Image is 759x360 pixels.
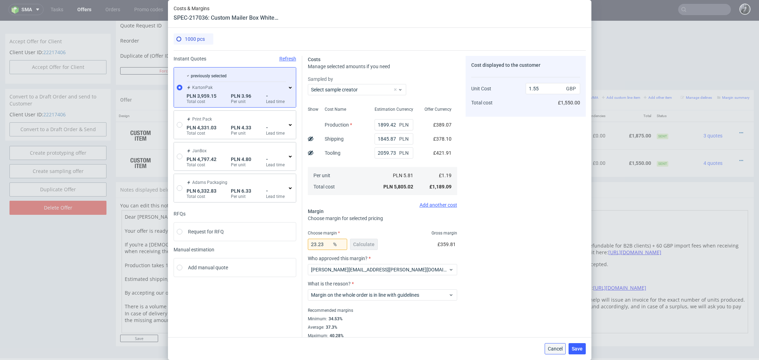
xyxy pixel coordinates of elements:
span: - [266,125,285,130]
span: Margin on the whole order is in line with guidelines [311,291,449,298]
p: Client User ID: [9,28,106,35]
span: PLN 4,797.42 [187,156,216,162]
span: PLN 4,331.03 [187,125,216,130]
span: Adams Packaging [192,180,227,185]
div: previously selected [187,73,286,82]
span: £359.81 [437,242,456,247]
input: Convert to a Draft Order & Send [9,102,106,116]
div: Add another cost [308,202,457,208]
span: - [266,156,285,162]
span: Manual estimation [174,247,296,252]
label: Total cost [187,130,216,136]
span: Source: [230,147,258,152]
span: JanBox [192,148,207,154]
a: 22217406 [43,90,66,97]
td: £1,875.00 [608,101,654,129]
label: Total cost [187,162,216,168]
img: ico-item-custom-a8f9c3db6a5631ce2f509e228e8b95abde266dc4376634de7b166047de09ff05.png [123,134,158,151]
td: £1,550.00 [608,129,654,156]
span: Manage selected amounts if you need [308,64,390,69]
a: Create prototyping offer [9,125,106,139]
td: 2500 [456,101,484,129]
textarea: Dear [PERSON_NAME], Your offer is ready. Please note that prices do not include VAT. If you’re a ... [122,189,434,313]
header: SPEC-217036: Custom Mailer Box White on Kraft 35 x 22 x 10 cm [174,14,279,22]
span: Custom Mailer Box White on Kraft 35 x 22 x 5 cm [230,104,336,111]
span: £389.07 [433,122,452,128]
input: Delete Offer [9,180,106,194]
label: Choose margin [308,231,340,236]
span: PLN 3,959.15 [187,93,216,99]
td: £1,875.00 [517,101,563,129]
div: Maximum : [308,332,457,339]
span: Sent [657,113,668,118]
span: PLN [398,120,412,130]
label: Who approved this margin? [308,256,457,261]
span: Offer Currency [424,107,452,112]
th: Name [227,90,457,101]
th: Status [654,90,685,101]
button: Save [569,343,586,354]
td: Duplicate of (Offer ID) [120,29,242,46]
span: Offer [120,76,132,82]
a: Duplicate Offer [9,162,106,176]
span: Cost Name [325,107,346,112]
span: 1000 pcs [185,36,205,42]
th: Dependencies [563,90,608,101]
span: PLN 5,805.02 [383,184,413,189]
td: £0.00 [563,101,608,129]
td: £0.75 [484,101,517,129]
label: Lead time [266,194,285,199]
th: Design [116,90,190,101]
span: Unit Cost [471,86,491,91]
small: Add other item [644,75,672,79]
span: PLN 3.96 [231,93,251,99]
input: 0.00 [375,147,413,159]
label: Sampled by [308,76,457,83]
input: Save [386,46,424,54]
span: - [266,188,285,194]
span: SPEC- 217035 [337,105,362,111]
span: £1.19 [439,173,452,178]
div: Minimum : [308,315,457,323]
small: Add custom line item [602,75,640,79]
strong: 771614 [193,112,210,118]
label: Lead time [266,130,285,136]
div: Recommended margins [308,306,457,315]
span: £1,550.00 [558,100,580,105]
div: Accept Offer for Client [5,13,111,28]
span: £378.10 [433,136,452,142]
div: Notes displayed below the Offer [116,161,754,177]
input: 0.00 [375,119,413,130]
span: % [332,239,346,249]
span: Estimation Currency [375,107,413,112]
span: £1,189.09 [429,184,452,189]
a: CBPT-1 [244,120,258,125]
div: 37.3% [324,324,337,330]
span: Costs [308,57,320,62]
span: Sent [657,140,668,146]
input: Save [120,314,158,321]
th: Quant. [456,90,484,101]
span: Request for RFQ [188,228,224,235]
button: Force CRM resync [120,46,231,54]
span: Print Pack [192,116,212,122]
small: Margin summary [717,75,750,79]
div: 40.28% [328,333,344,339]
input: 0.00 [375,133,413,144]
span: Save [572,346,583,351]
span: Per unit [313,173,330,178]
label: Tooling [325,150,340,156]
div: Boxesflow • Custom [230,131,454,153]
small: Add line item from VMA [556,75,598,79]
span: Margin [308,208,324,214]
td: 1000 [456,129,484,156]
a: markdown [187,181,212,188]
span: Source: [230,120,258,125]
td: £1.55 [484,129,517,156]
label: Lead time [266,99,285,104]
span: 3 quotes [703,112,722,118]
small: Manage dielines [681,75,712,79]
img: ico-item-custom-a8f9c3db6a5631ce2f509e228e8b95abde266dc4376634de7b166047de09ff05.png [123,106,158,124]
span: Show [308,107,318,112]
span: PLN 4.33 [231,125,251,130]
